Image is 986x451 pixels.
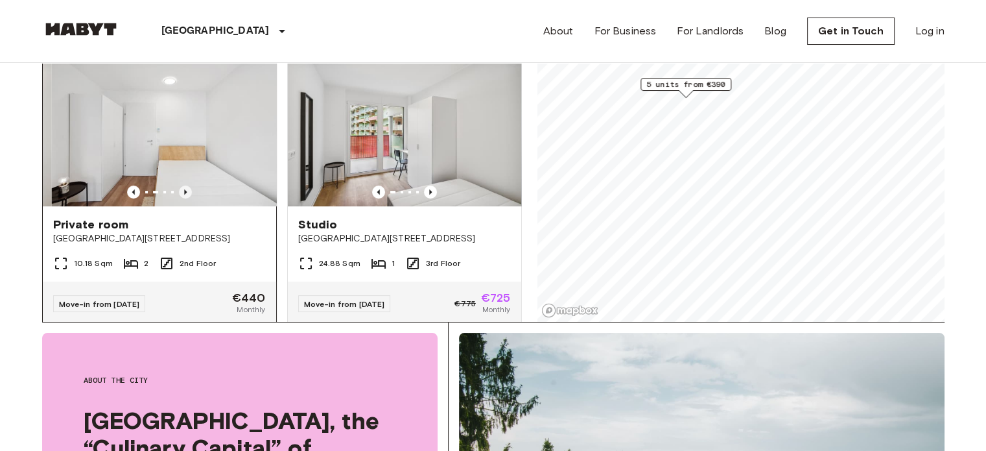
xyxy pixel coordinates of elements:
button: Previous image [127,186,140,199]
span: €775 [454,298,476,310]
span: 2 [144,258,148,269]
span: 5 units from €390 [646,79,725,90]
span: Move-in from [DATE] [304,299,385,309]
p: [GEOGRAPHIC_DATA] [161,23,270,39]
span: 1 [392,258,395,269]
span: Monthly [482,304,510,315]
span: 10.18 Sqm [74,258,113,269]
a: Blog [764,23,786,39]
a: Log in [915,23,945,39]
a: For Landlords [677,23,744,39]
span: 3rd Floor [426,258,460,269]
span: Move-in from [DATE] [59,299,140,309]
span: [GEOGRAPHIC_DATA][STREET_ADDRESS] [298,232,511,245]
span: 24.88 Sqm [319,258,360,269]
img: Habyt [42,23,120,36]
a: Get in Touch [807,18,895,45]
img: Marketing picture of unit AT-21-001-023-01 [51,51,285,206]
a: About [543,23,574,39]
span: €725 [481,292,511,304]
div: Map marker [640,78,731,98]
span: About the city [84,374,396,386]
span: Private room [53,217,129,232]
button: Previous image [372,186,385,199]
button: Previous image [179,186,192,199]
a: For Business [594,23,656,39]
a: Mapbox logo [541,303,598,318]
img: Marketing picture of unit AT-21-001-055-01 [288,51,521,206]
span: 2nd Floor [180,258,216,269]
span: [GEOGRAPHIC_DATA][STREET_ADDRESS] [53,232,266,245]
a: Marketing picture of unit AT-21-001-023-01Marketing picture of unit AT-21-001-023-01Previous imag... [42,50,277,326]
a: Marketing picture of unit AT-21-001-055-01Previous imagePrevious imageStudio[GEOGRAPHIC_DATA][STR... [287,50,522,326]
span: €440 [232,292,266,304]
span: Studio [298,217,338,232]
button: Previous image [424,186,437,199]
span: Monthly [237,304,265,315]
